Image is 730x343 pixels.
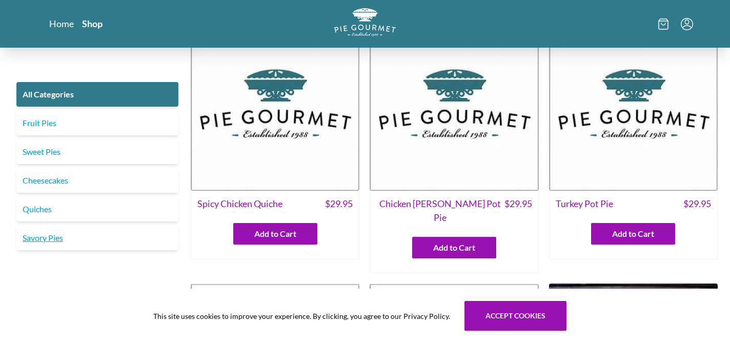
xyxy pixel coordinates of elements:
span: $ 29.95 [683,197,711,211]
a: Home [49,17,74,30]
a: Logo [334,8,396,39]
button: Accept cookies [464,301,566,331]
button: Add to Cart [233,223,317,245]
a: All Categories [16,82,178,107]
span: Add to Cart [433,241,475,254]
span: Turkey Pot Pie [556,197,613,211]
img: Spicy Chicken Quiche [191,22,359,191]
button: Add to Cart [591,223,675,245]
a: Savory Pies [16,226,178,250]
a: Sweet Pies [16,139,178,164]
img: logo [334,8,396,36]
img: Chicken Curry Pot Pie [370,22,538,191]
span: This site uses cookies to improve your experience. By clicking, you agree to our Privacy Policy. [153,311,450,321]
a: Fruit Pies [16,111,178,135]
span: $ 29.95 [504,197,532,225]
span: Add to Cart [254,228,296,240]
img: Turkey Pot Pie [549,22,718,191]
button: Add to Cart [412,237,496,258]
span: Chicken [PERSON_NAME] Pot Pie [376,197,504,225]
span: Add to Cart [612,228,654,240]
a: Quiches [16,197,178,221]
a: Cheesecakes [16,168,178,193]
a: Shop [82,17,103,30]
span: Spicy Chicken Quiche [197,197,282,211]
button: Menu [681,18,693,30]
span: $ 29.95 [325,197,353,211]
